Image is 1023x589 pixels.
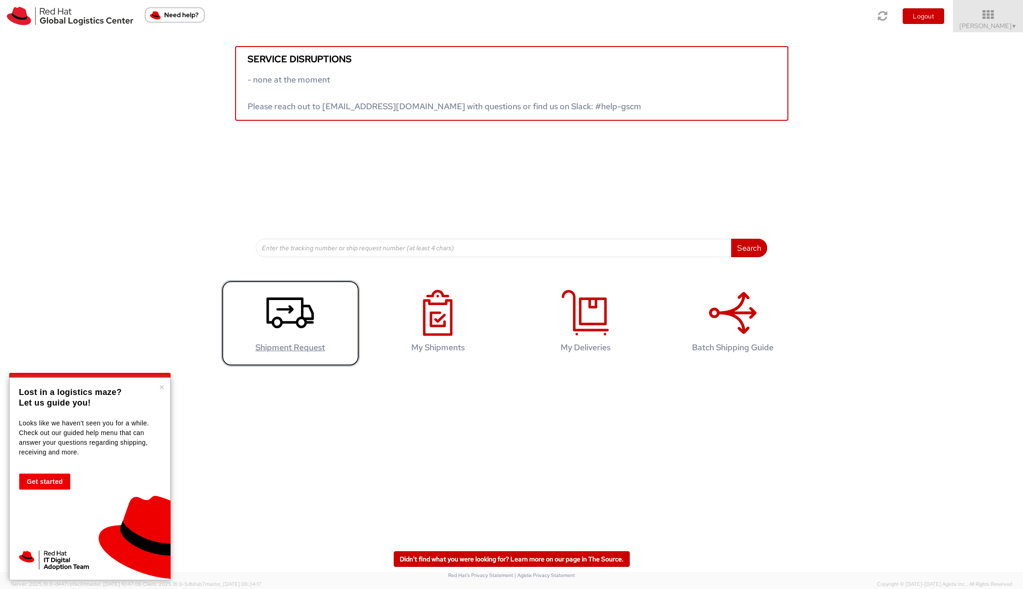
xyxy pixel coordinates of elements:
[143,581,261,587] span: Client: 2025.18.0-5db8ab7
[1011,23,1017,30] span: ▼
[526,343,645,352] h4: My Deliveries
[248,74,641,112] span: - none at the moment Please reach out to [EMAIL_ADDRESS][DOMAIN_NAME] with questions or find us o...
[903,8,944,24] button: Logout
[235,46,788,121] a: Service disruptions - none at the moment Please reach out to [EMAIL_ADDRESS][DOMAIN_NAME] with qu...
[19,418,159,457] p: Looks like we haven't seen you for a while. Check out our guided help menu that can answer your q...
[145,7,205,23] button: Need help?
[11,581,142,587] span: Server: 2025.19.0-d447cefac8f
[394,551,630,567] a: Didn't find what you were looking for? Learn more on our page in The Source.
[674,343,792,352] h4: Batch Shipping Guide
[205,581,261,587] span: master, [DATE] 09:34:17
[877,581,1012,588] span: Copyright © [DATE]-[DATE] Agistix Inc., All Rights Reserved
[959,22,1017,30] span: [PERSON_NAME]
[221,280,360,366] a: Shipment Request
[19,473,71,490] button: Get started
[516,280,655,366] a: My Deliveries
[256,239,732,257] input: Enter the tracking number or ship request number (at least 4 chars)
[369,280,507,366] a: My Shipments
[85,581,142,587] span: master, [DATE] 10:47:06
[231,343,350,352] h4: Shipment Request
[731,239,767,257] button: Search
[19,388,122,397] strong: Lost in a logistics maze?
[248,54,776,64] h5: Service disruptions
[378,343,497,352] h4: My Shipments
[7,7,133,25] img: rh-logistics-00dfa346123c4ec078e1.svg
[448,572,513,578] a: Red Hat's Privacy Statement
[159,383,165,392] button: Close
[664,280,802,366] a: Batch Shipping Guide
[19,398,91,407] strong: Let us guide you!
[514,572,575,578] a: | Agistix Privacy Statement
